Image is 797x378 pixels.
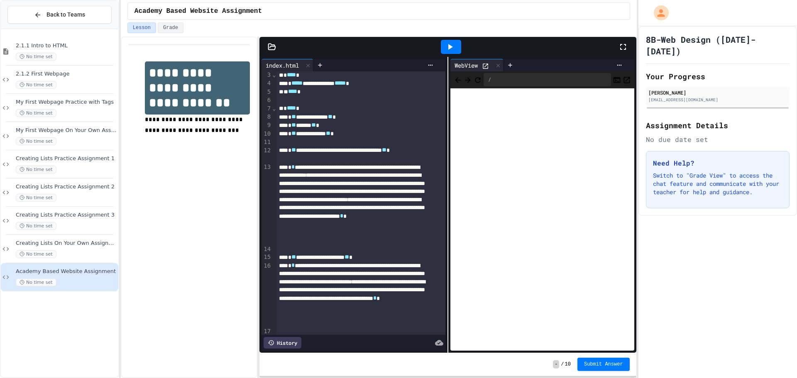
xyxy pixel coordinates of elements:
[646,71,790,82] h2: Your Progress
[134,6,262,16] span: Academy Based Website Assignment
[262,253,272,261] div: 15
[16,240,117,247] span: Creating Lists On Your Own Assignment
[16,268,117,275] span: Academy Based Website Assignment
[584,361,623,368] span: Submit Answer
[450,88,634,351] iframe: Web Preview
[16,71,117,78] span: 2.1.2 First Webpage
[262,327,272,336] div: 17
[262,163,272,245] div: 13
[646,119,790,131] h2: Assignment Details
[272,105,276,112] span: Fold line
[553,360,559,368] span: -
[7,6,112,24] button: Back to Teams
[262,96,272,105] div: 6
[645,3,671,22] div: My Account
[262,71,272,79] div: 3
[262,262,272,327] div: 16
[16,194,56,202] span: No time set
[648,97,787,103] div: [EMAIL_ADDRESS][DOMAIN_NAME]
[262,59,313,71] div: index.html
[613,75,621,85] button: Console
[16,183,117,190] span: Creating Lists Practice Assignment 2
[565,361,571,368] span: 10
[577,358,630,371] button: Submit Answer
[127,22,156,33] button: Lesson
[646,34,790,57] h1: 8B-Web Design ([DATE]-[DATE])
[464,74,472,85] span: Forward
[16,99,117,106] span: My First Webpage Practice with Tags
[623,75,631,85] button: Open in new tab
[648,89,787,96] div: [PERSON_NAME]
[262,79,272,88] div: 4
[16,53,56,61] span: No time set
[454,74,462,85] span: Back
[262,113,272,121] div: 8
[16,222,56,230] span: No time set
[16,278,56,286] span: No time set
[16,250,56,258] span: No time set
[264,337,301,349] div: History
[262,88,272,96] div: 5
[262,146,272,163] div: 12
[262,130,272,138] div: 10
[262,105,272,113] div: 7
[16,166,56,173] span: No time set
[158,22,183,33] button: Grade
[484,73,611,86] div: /
[16,212,117,219] span: Creating Lists Practice Assignment 3
[272,71,276,78] span: Fold line
[16,127,117,134] span: My First Webpage On Your Own Asssignment
[653,171,782,196] p: Switch to "Grade View" to access the chat feature and communicate with your teacher for help and ...
[474,75,482,85] button: Refresh
[450,61,482,70] div: WebView
[450,59,504,71] div: WebView
[16,81,56,89] span: No time set
[262,61,303,70] div: index.html
[262,121,272,129] div: 9
[646,134,790,144] div: No due date set
[262,245,272,254] div: 14
[16,155,117,162] span: Creating Lists Practice Assignment 1
[16,109,56,117] span: No time set
[262,138,272,146] div: 11
[16,137,56,145] span: No time set
[653,158,782,168] h3: Need Help?
[46,10,85,19] span: Back to Teams
[561,361,564,368] span: /
[16,42,117,49] span: 2.1.1 Intro to HTML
